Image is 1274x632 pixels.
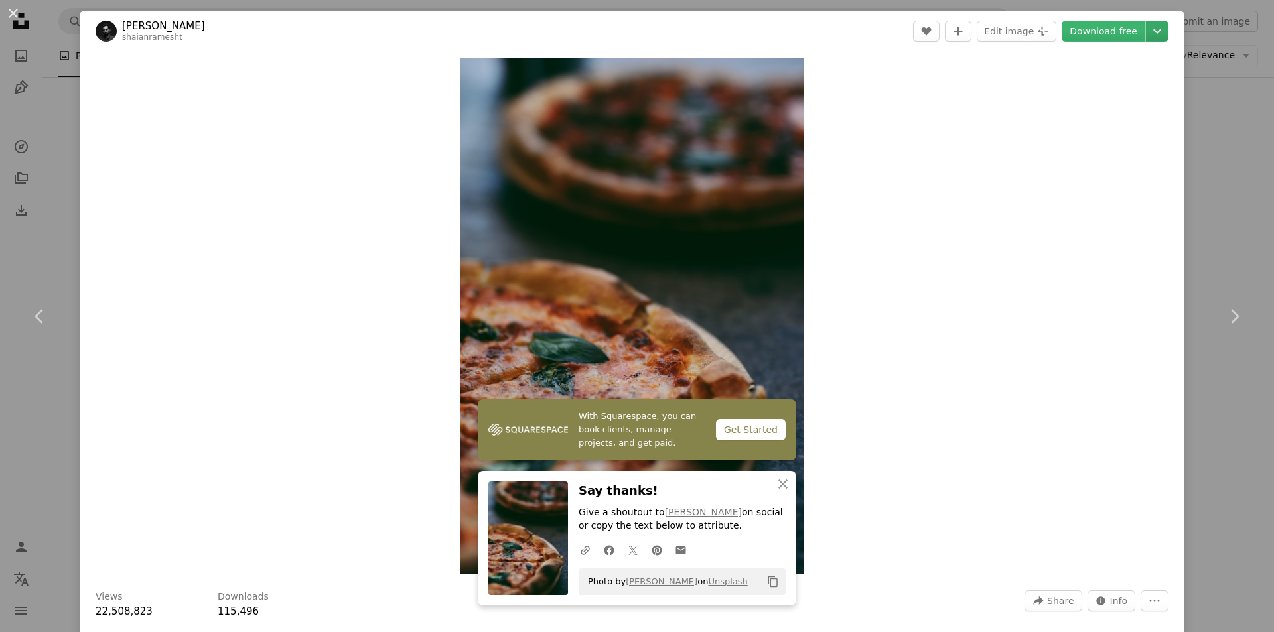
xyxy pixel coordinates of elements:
p: Give a shoutout to on social or copy the text below to attribute. [579,506,786,533]
span: Info [1110,591,1128,611]
a: [PERSON_NAME] [122,19,205,32]
img: selective focus photography of two pizzas [460,58,804,574]
h3: Say thanks! [579,481,786,501]
span: With Squarespace, you can book clients, manage projects, and get paid. [579,410,705,450]
div: Get Started [716,419,786,440]
a: Unsplash [708,576,747,586]
button: Copy to clipboard [762,570,784,593]
button: Choose download size [1146,21,1168,42]
button: More Actions [1141,590,1168,611]
button: Zoom in on this image [460,58,804,574]
span: 22,508,823 [96,605,153,617]
span: Share [1047,591,1074,611]
a: Share on Pinterest [645,537,669,563]
a: Share on Twitter [621,537,645,563]
h3: Downloads [218,590,269,603]
a: Next [1194,253,1274,380]
button: Add to Collection [945,21,971,42]
img: Go to shayan ramesht's profile [96,21,117,42]
button: Edit image [977,21,1056,42]
a: With Squarespace, you can book clients, manage projects, and get paid.Get Started [478,399,796,460]
a: Download free [1062,21,1145,42]
span: Photo by on [581,571,748,592]
a: [PERSON_NAME] [626,576,697,586]
button: Share this image [1025,590,1082,611]
button: Stats about this image [1088,590,1136,611]
a: Share over email [669,537,693,563]
h3: Views [96,590,123,603]
a: Share on Facebook [597,537,621,563]
a: [PERSON_NAME] [665,507,742,517]
span: 115,496 [218,605,259,617]
button: Like [913,21,940,42]
img: file-1747939142011-51e5cc87e3c9 [488,420,568,440]
a: shaianramesht [122,32,182,42]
